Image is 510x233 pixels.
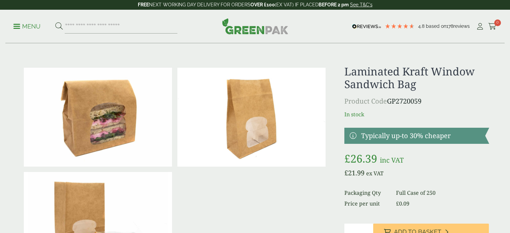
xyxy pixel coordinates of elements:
span: ex VAT [366,170,384,177]
img: Laminated Kraft Sandwich Bag [24,68,172,167]
span: reviews [453,23,470,29]
span: Product Code [344,97,387,106]
img: REVIEWS.io [352,24,381,29]
p: In stock [344,110,489,118]
i: Cart [488,23,497,30]
span: £ [344,168,348,177]
strong: BEFORE 2 pm [319,2,349,7]
a: Menu [13,22,41,29]
span: £ [344,151,350,166]
p: GP2720059 [344,96,489,106]
span: inc VAT [380,156,404,165]
span: 4.8 [418,23,426,29]
strong: FREE [138,2,149,7]
p: Menu [13,22,41,31]
a: See T&C's [350,2,373,7]
dt: Packaging Qty [344,189,388,197]
i: My Account [476,23,484,30]
span: Based on [426,23,446,29]
div: 4.78 Stars [385,23,415,29]
a: 0 [488,21,497,32]
img: GreenPak Supplies [222,18,288,34]
span: 178 [446,23,453,29]
span: 0 [494,19,501,26]
dd: Full Case of 250 [396,189,489,197]
bdi: 0.09 [396,200,409,207]
dt: Price per unit [344,199,388,208]
strong: OVER £100 [250,2,275,7]
bdi: 26.39 [344,151,377,166]
h1: Laminated Kraft Window Sandwich Bag [344,65,489,91]
bdi: 21.99 [344,168,364,177]
span: £ [396,200,399,207]
img: IMG_5985 (Large) [177,68,326,167]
